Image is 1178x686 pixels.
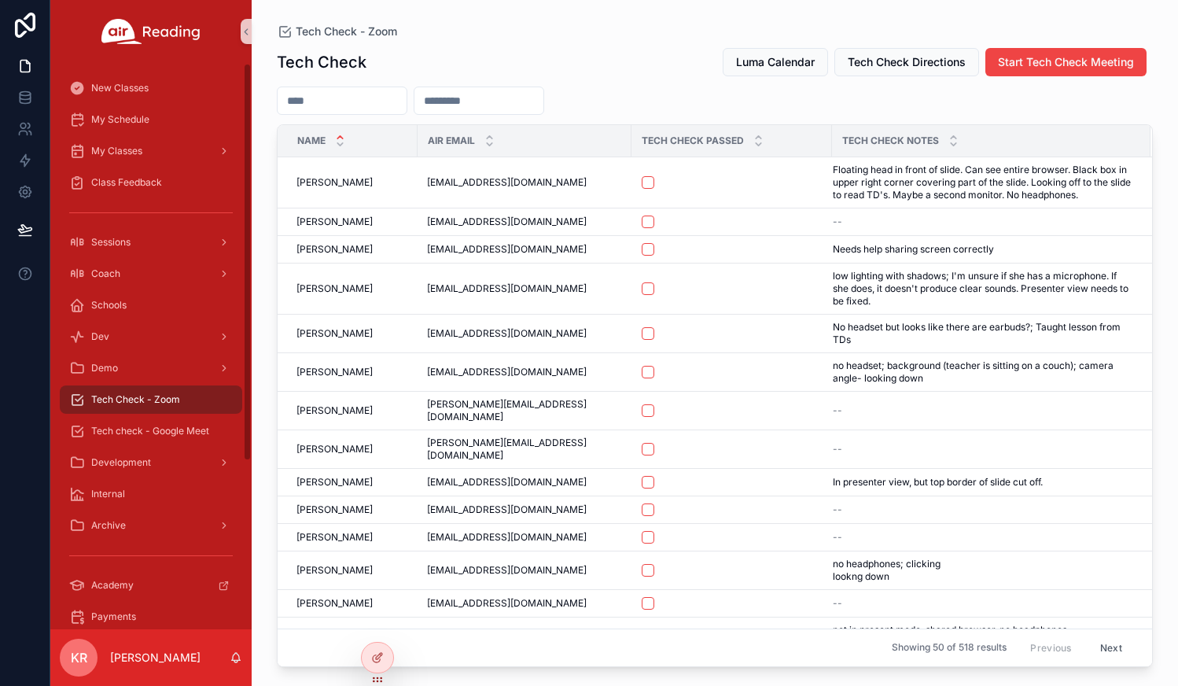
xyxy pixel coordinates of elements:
span: Tech Check Passed [642,135,744,147]
span: [EMAIL_ADDRESS][DOMAIN_NAME] [427,503,587,516]
span: [EMAIL_ADDRESS][DOMAIN_NAME] [427,216,587,228]
a: [PERSON_NAME] [296,216,408,228]
a: Coach [60,260,242,288]
a: [PERSON_NAME] [296,243,408,256]
a: My Schedule [60,105,242,134]
p: [PERSON_NAME] [110,650,201,666]
span: [PERSON_NAME] [296,597,373,610]
a: [PERSON_NAME][EMAIL_ADDRESS][DOMAIN_NAME] [427,398,622,423]
a: [EMAIL_ADDRESS][DOMAIN_NAME] [427,327,622,340]
a: Sessions [60,228,242,256]
span: -- [833,404,842,417]
span: Name [297,135,326,147]
a: [PERSON_NAME][EMAIL_ADDRESS][DOMAIN_NAME] [427,437,622,462]
span: -- [833,503,842,516]
a: [PERSON_NAME] [296,476,408,489]
span: [PERSON_NAME] [296,327,373,340]
span: [EMAIL_ADDRESS][DOMAIN_NAME] [427,243,587,256]
a: Tech Check - Zoom [277,24,397,39]
span: no headphones; clicking lookng down [833,558,999,583]
span: [PERSON_NAME] [296,476,373,489]
span: Payments [91,610,136,623]
a: low lighting with shadows; I'm unsure if she has a microphone. If she does, it doesn't produce cl... [833,270,1132,308]
a: [EMAIL_ADDRESS][DOMAIN_NAME] [427,176,622,189]
span: [EMAIL_ADDRESS][DOMAIN_NAME] [427,597,587,610]
span: -- [833,597,842,610]
button: Luma Calendar [723,48,828,76]
button: Start Tech Check Meeting [985,48,1147,76]
span: [PERSON_NAME] [296,443,373,455]
button: Next [1089,636,1133,660]
a: -- [833,216,1132,228]
span: Tech Check Notes [842,135,939,147]
a: Class Feedback [60,168,242,197]
span: [EMAIL_ADDRESS][DOMAIN_NAME] [427,366,587,378]
span: [PERSON_NAME] [296,243,373,256]
span: [EMAIL_ADDRESS][DOMAIN_NAME] [427,476,587,489]
span: Class Feedback [91,176,162,189]
a: No headset but looks like there are earbuds?; Taught lesson from TDs [833,321,1132,346]
a: Floating head in front of slide. Can see entire browser. Black box in upper right corner covering... [833,164,1132,201]
span: [PERSON_NAME] [296,366,373,378]
span: Tech Check Directions [848,54,966,70]
span: Sessions [91,236,131,249]
a: My Classes [60,137,242,165]
a: Schools [60,291,242,319]
span: Tech Check - Zoom [91,393,180,406]
a: [EMAIL_ADDRESS][DOMAIN_NAME] [427,597,622,610]
a: [PERSON_NAME] [296,282,408,295]
img: App logo [101,19,201,44]
span: -- [833,443,842,455]
a: [EMAIL_ADDRESS][DOMAIN_NAME] [427,282,622,295]
a: Development [60,448,242,477]
span: New Classes [91,82,149,94]
a: [EMAIL_ADDRESS][DOMAIN_NAME] [427,366,622,378]
a: Tech check - Google Meet [60,417,242,445]
a: no headphones; clicking lookng down [833,558,1132,583]
span: [PERSON_NAME] [296,404,373,417]
span: My Classes [91,145,142,157]
span: Dev [91,330,109,343]
a: no headset; background (teacher is sitting on a couch); camera angle- looking down [833,360,1132,385]
span: Academy [91,579,134,592]
span: [EMAIL_ADDRESS][DOMAIN_NAME] [427,282,587,295]
span: Tech Check - Zoom [296,24,397,39]
span: [PERSON_NAME] [296,176,373,189]
span: [PERSON_NAME] [296,503,373,516]
a: Needs help sharing screen correctly [833,243,1132,256]
span: [PERSON_NAME] [296,531,373,544]
span: [EMAIL_ADDRESS][DOMAIN_NAME] [427,327,587,340]
span: Tech check - Google Meet [91,425,209,437]
span: Demo [91,362,118,374]
a: [PERSON_NAME] [296,531,408,544]
span: My Schedule [91,113,149,126]
a: Archive [60,511,242,540]
a: -- [833,443,1132,455]
a: [PERSON_NAME] [296,503,408,516]
a: Demo [60,354,242,382]
a: [PERSON_NAME] [296,404,408,417]
a: [EMAIL_ADDRESS][DOMAIN_NAME] [427,564,622,577]
span: [PERSON_NAME] [296,564,373,577]
a: -- [833,597,1132,610]
a: not in present mode, shared browser, no headphones. [PERSON_NAME] 'AI' speaking in background [833,624,1132,649]
a: Tech Check - Zoom [60,385,242,414]
span: Air Email [428,135,475,147]
span: Coach [91,267,120,280]
a: [PERSON_NAME] [296,443,408,455]
a: [EMAIL_ADDRESS][DOMAIN_NAME] [427,243,622,256]
span: Internal [91,488,125,500]
span: Showing 50 of 518 results [892,642,1007,655]
button: Tech Check Directions [834,48,979,76]
span: Schools [91,299,127,312]
a: [EMAIL_ADDRESS][DOMAIN_NAME] [427,216,622,228]
span: Archive [91,519,126,532]
a: -- [833,531,1132,544]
